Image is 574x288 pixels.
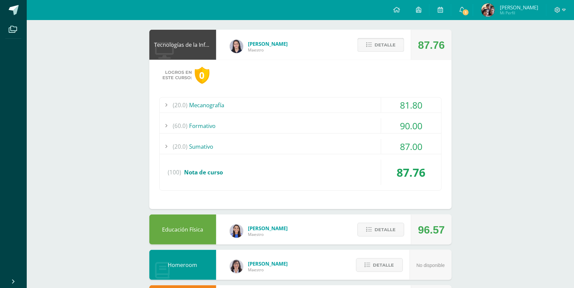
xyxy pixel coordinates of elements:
[149,30,216,60] div: Tecnologías de la Información y Comunicación: Computación
[173,139,188,154] span: (20.0)
[500,10,538,16] span: Mi Perfil
[160,139,441,154] div: Sumativo
[173,118,188,133] span: (60.0)
[163,70,192,81] span: Logros en este curso:
[381,118,441,133] div: 90.00
[481,3,495,17] img: 2888544038d106339d2fbd494f6dd41f.png
[381,160,441,185] div: 87.76
[149,250,216,280] div: Homeroom
[168,160,181,185] span: (100)
[184,168,223,176] span: Nota de curso
[195,67,209,84] div: 0
[230,40,243,53] img: dbcf09110664cdb6f63fe058abfafc14.png
[500,4,538,11] span: [PERSON_NAME]
[381,98,441,113] div: 81.80
[375,224,396,236] span: Detalle
[248,47,288,53] span: Maestro
[248,260,288,267] span: [PERSON_NAME]
[248,267,288,273] span: Maestro
[381,139,441,154] div: 87.00
[248,40,288,47] span: [PERSON_NAME]
[248,232,288,237] span: Maestro
[373,259,394,271] span: Detalle
[417,263,445,268] span: No disponible
[149,214,216,245] div: Educación Física
[357,38,404,52] button: Detalle
[248,225,288,232] span: [PERSON_NAME]
[230,225,243,238] img: 0eea5a6ff783132be5fd5ba128356f6f.png
[462,9,469,16] span: 1
[357,223,404,237] button: Detalle
[418,30,445,60] div: 87.76
[160,118,441,133] div: Formativo
[356,258,403,272] button: Detalle
[230,260,243,273] img: 11d0a4ab3c631824f792e502224ffe6b.png
[418,215,445,245] div: 96.57
[173,98,188,113] span: (20.0)
[160,98,441,113] div: Mecanografía
[375,39,396,51] span: Detalle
